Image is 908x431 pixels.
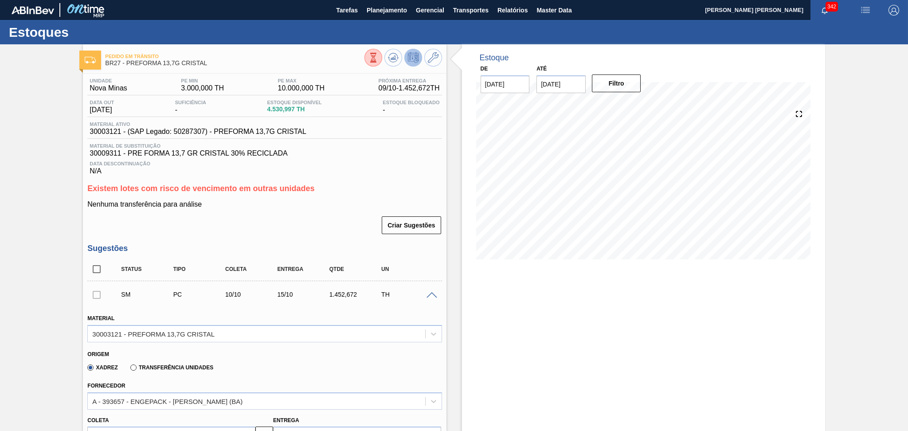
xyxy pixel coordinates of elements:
[90,84,127,92] span: Nova Minas
[90,128,306,136] span: 30003121 - (SAP Legado: 50287307) - PREFORMA 13,7G CRISTAL
[9,27,166,37] h1: Estoques
[860,5,871,16] img: userActions
[130,364,213,371] label: Transferência Unidades
[87,364,118,371] label: Xadrez
[119,266,177,272] div: Status
[273,417,299,423] label: Entrega
[171,266,230,272] div: Tipo
[181,84,224,92] span: 3.000,000 TH
[267,100,321,105] span: Estoque Disponível
[416,5,444,16] span: Gerencial
[171,291,230,298] div: Pedido de Compra
[87,244,442,253] h3: Sugestões
[105,60,364,67] span: BR27 - PREFORMA 13,7G CRISTAL
[384,49,402,67] button: Atualizar Gráfico
[267,106,321,113] span: 4.530,997 TH
[327,266,386,272] div: Qtde
[105,54,364,59] span: Pedido em Trânsito
[275,266,333,272] div: Entrega
[379,78,440,83] span: Próxima Entrega
[367,5,407,16] span: Planejamento
[536,5,571,16] span: Master Data
[181,78,224,83] span: PE MIN
[90,149,439,157] span: 30009311 - PRE FORMA 13,7 GR CRISTAL 30% RECICLADA
[826,2,838,12] span: 342
[90,143,439,149] span: Material de Substituição
[536,75,586,93] input: dd/mm/yyyy
[90,100,114,105] span: Data out
[119,291,177,298] div: Sugestão Manual
[383,100,439,105] span: Estoque Bloqueado
[175,100,206,105] span: Suficiência
[383,215,442,235] div: Criar Sugestões
[223,266,282,272] div: Coleta
[90,161,439,166] span: Data Descontinuação
[480,53,509,63] div: Estoque
[87,200,442,208] p: Nenhuma transferência para análise
[90,78,127,83] span: Unidade
[810,4,839,16] button: Notificações
[87,315,114,321] label: Material
[275,291,333,298] div: 15/10/2025
[87,157,442,175] div: N/A
[453,5,489,16] span: Transportes
[404,49,422,67] button: Desprogramar Estoque
[278,84,325,92] span: 10.000,000 TH
[92,330,215,337] div: 30003121 - PREFORMA 13,7G CRISTAL
[87,383,125,389] label: Fornecedor
[379,266,438,272] div: UN
[12,6,54,14] img: TNhmsLtSVTkK8tSr43FrP2fwEKptu5GPRR3wAAAABJRU5ErkJggg==
[327,291,386,298] div: 1.452,672
[87,417,109,423] label: Coleta
[173,100,208,114] div: -
[87,351,109,357] label: Origem
[497,5,528,16] span: Relatórios
[364,49,382,67] button: Visão Geral dos Estoques
[888,5,899,16] img: Logout
[90,106,114,114] span: [DATE]
[278,78,325,83] span: PE MAX
[92,397,243,405] div: A - 393657 - ENGEPACK - [PERSON_NAME] (BA)
[223,291,282,298] div: 10/10/2025
[592,74,641,92] button: Filtro
[481,75,530,93] input: dd/mm/yyyy
[379,84,440,92] span: 09/10 - 1.452,672 TH
[379,291,438,298] div: TH
[536,66,547,72] label: Até
[380,100,442,114] div: -
[481,66,488,72] label: De
[85,57,96,63] img: Ícone
[336,5,358,16] span: Tarefas
[90,121,306,127] span: Material ativo
[382,216,441,234] button: Criar Sugestões
[87,184,314,193] span: Existem lotes com risco de vencimento em outras unidades
[424,49,442,67] button: Ir ao Master Data / Geral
